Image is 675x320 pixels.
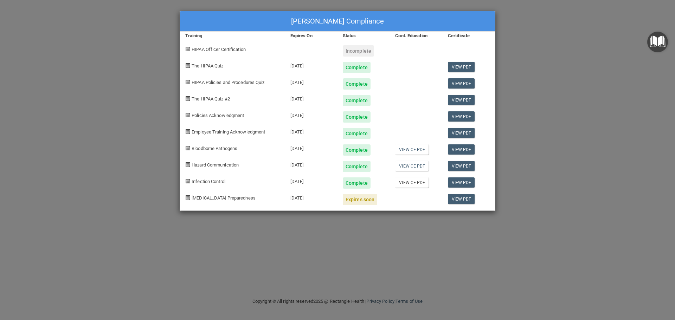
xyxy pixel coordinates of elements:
[395,161,429,171] a: View CE PDF
[285,189,337,205] div: [DATE]
[343,78,371,90] div: Complete
[285,106,337,123] div: [DATE]
[343,194,377,205] div: Expires soon
[448,111,475,122] a: View PDF
[180,32,285,40] div: Training
[285,139,337,156] div: [DATE]
[192,96,230,102] span: The HIPAA Quiz #2
[192,162,239,168] span: Hazard Communication
[343,62,371,73] div: Complete
[343,128,371,139] div: Complete
[337,32,390,40] div: Status
[192,63,223,68] span: The HIPAA Quiz
[448,128,475,138] a: View PDF
[448,161,475,171] a: View PDF
[343,177,371,189] div: Complete
[180,11,495,32] div: [PERSON_NAME] Compliance
[285,90,337,106] div: [DATE]
[285,156,337,172] div: [DATE]
[285,57,337,73] div: [DATE]
[285,73,337,90] div: [DATE]
[285,172,337,189] div: [DATE]
[390,32,442,40] div: Cont. Education
[343,95,371,106] div: Complete
[192,47,246,52] span: HIPAA Officer Certification
[395,177,429,188] a: View CE PDF
[343,111,371,123] div: Complete
[448,194,475,204] a: View PDF
[343,45,374,57] div: Incomplete
[192,179,225,184] span: Infection Control
[192,195,256,201] span: [MEDICAL_DATA] Preparedness
[285,32,337,40] div: Expires On
[192,80,264,85] span: HIPAA Policies and Procedures Quiz
[647,32,668,52] button: Open Resource Center
[192,146,237,151] span: Bloodborne Pathogens
[192,113,244,118] span: Policies Acknowledgment
[443,32,495,40] div: Certificate
[285,123,337,139] div: [DATE]
[448,78,475,89] a: View PDF
[192,129,265,135] span: Employee Training Acknowledgment
[395,144,429,155] a: View CE PDF
[343,161,371,172] div: Complete
[343,144,371,156] div: Complete
[448,62,475,72] a: View PDF
[448,177,475,188] a: View PDF
[448,144,475,155] a: View PDF
[448,95,475,105] a: View PDF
